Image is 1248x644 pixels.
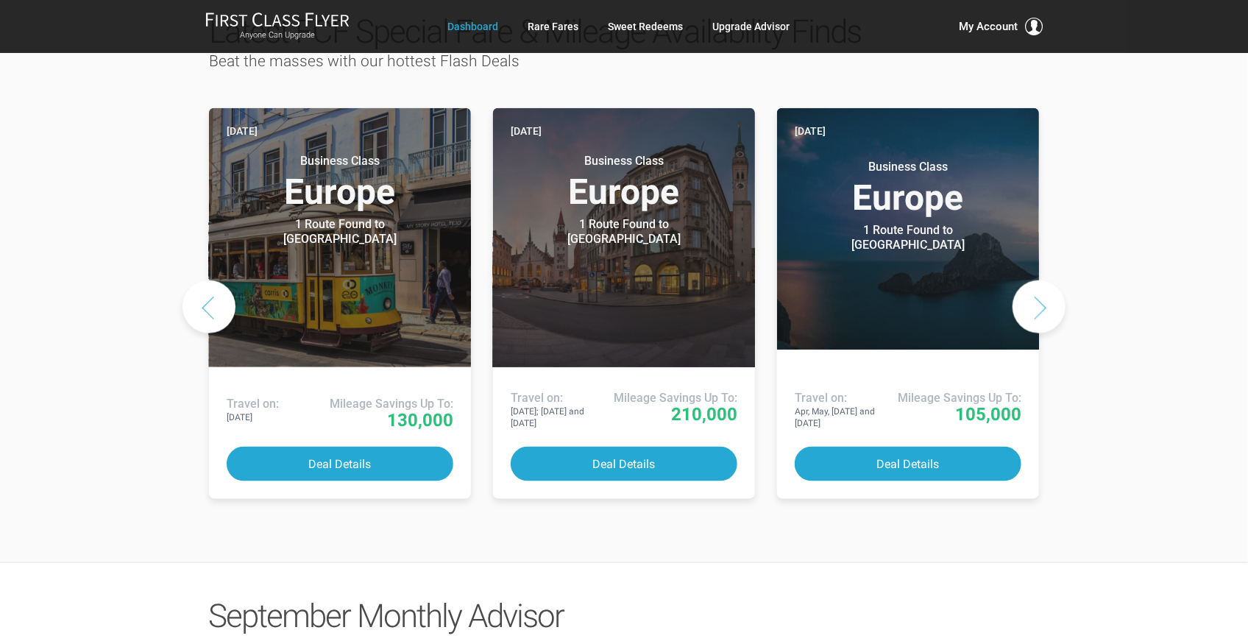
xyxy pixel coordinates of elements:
span: September Monthly Advisor [208,598,564,636]
a: [DATE] Business ClassEurope 1 Route Found to [GEOGRAPHIC_DATA] Use These Miles / Points: Travel o... [209,108,471,499]
a: Dashboard [447,13,498,40]
a: [DATE] Business ClassEurope 1 Route Found to [GEOGRAPHIC_DATA] Use These Miles / Points: Travel o... [493,108,755,499]
a: [DATE] Business ClassEurope 1 Route Found to [GEOGRAPHIC_DATA] Use These Miles / Points: Travel o... [777,108,1039,499]
a: First Class FlyerAnyone Can Upgrade [205,12,350,41]
time: [DATE] [227,123,258,139]
button: My Account [959,18,1043,35]
h3: Europe [795,160,1021,216]
a: Sweet Redeems [608,13,683,40]
span: Beat the masses with our hottest Flash Deals [209,52,520,70]
h3: Europe [227,154,453,210]
a: Upgrade Advisor [712,13,790,40]
div: 1 Route Found to [GEOGRAPHIC_DATA] [248,217,432,247]
small: Anyone Can Upgrade [205,30,350,40]
small: Business Class [532,154,716,169]
button: Next slide [1013,280,1066,333]
time: [DATE] [795,123,826,139]
small: Business Class [816,160,1000,174]
button: Deal Details [511,447,737,481]
a: Rare Fares [528,13,578,40]
div: 1 Route Found to [GEOGRAPHIC_DATA] [816,223,1000,252]
small: Business Class [248,154,432,169]
button: Deal Details [795,447,1021,481]
span: My Account [959,18,1018,35]
time: [DATE] [511,123,542,139]
div: 1 Route Found to [GEOGRAPHIC_DATA] [532,217,716,247]
img: First Class Flyer [205,12,350,27]
h3: Europe [511,154,737,210]
button: Deal Details [227,447,453,481]
button: Previous slide [182,280,235,333]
